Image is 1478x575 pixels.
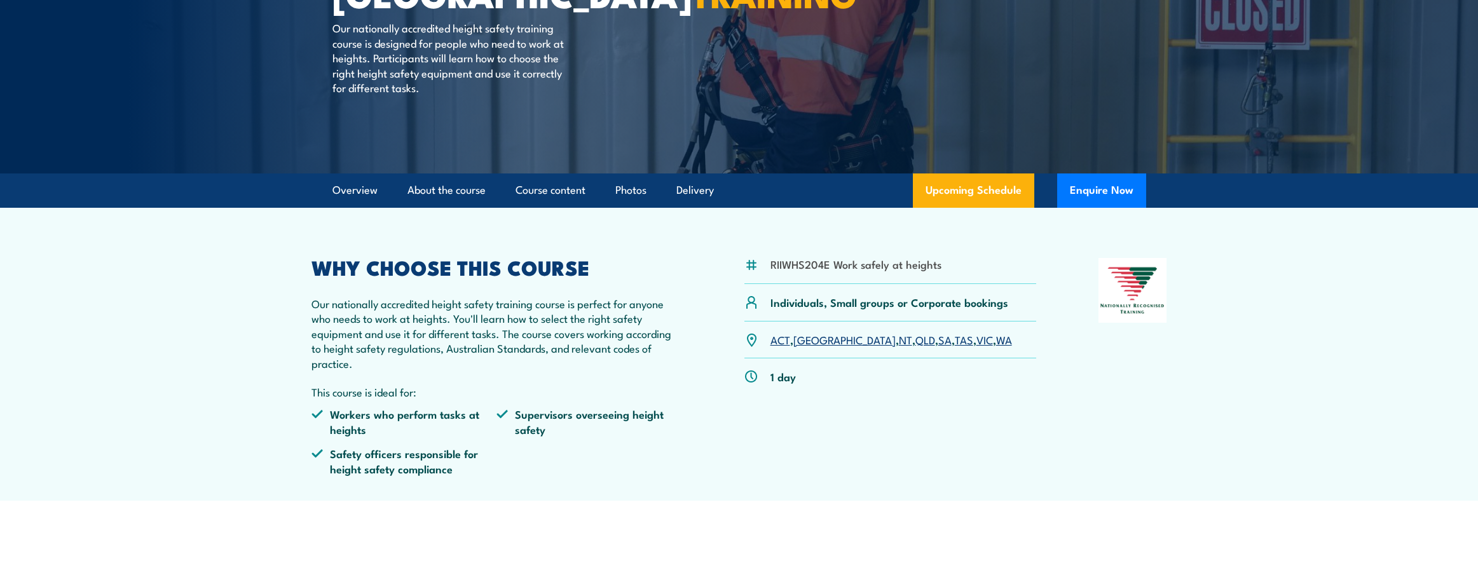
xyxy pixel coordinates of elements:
a: Course content [516,173,585,207]
p: Individuals, Small groups or Corporate bookings [770,295,1008,309]
a: Delivery [676,173,714,207]
a: Overview [332,173,378,207]
li: RIIWHS204E Work safely at heights [770,257,941,271]
li: Workers who perform tasks at heights [311,407,497,436]
p: , , , , , , , [770,332,1012,347]
a: About the course [407,173,486,207]
a: Photos [615,173,647,207]
a: VIC [976,332,993,347]
a: NT [899,332,912,347]
a: [GEOGRAPHIC_DATA] [793,332,896,347]
a: ACT [770,332,790,347]
button: Enquire Now [1057,173,1146,208]
a: SA [938,332,952,347]
a: TAS [955,332,973,347]
li: Supervisors overseeing height safety [496,407,682,436]
img: Nationally Recognised Training logo. [1098,258,1167,323]
p: Our nationally accredited height safety training course is designed for people who need to work a... [332,20,565,95]
p: This course is ideal for: [311,384,683,399]
a: QLD [915,332,935,347]
p: 1 day [770,369,796,384]
li: Safety officers responsible for height safety compliance [311,446,497,476]
a: Upcoming Schedule [913,173,1034,208]
a: WA [996,332,1012,347]
p: Our nationally accredited height safety training course is perfect for anyone who needs to work a... [311,296,683,370]
h2: WHY CHOOSE THIS COURSE [311,258,683,276]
